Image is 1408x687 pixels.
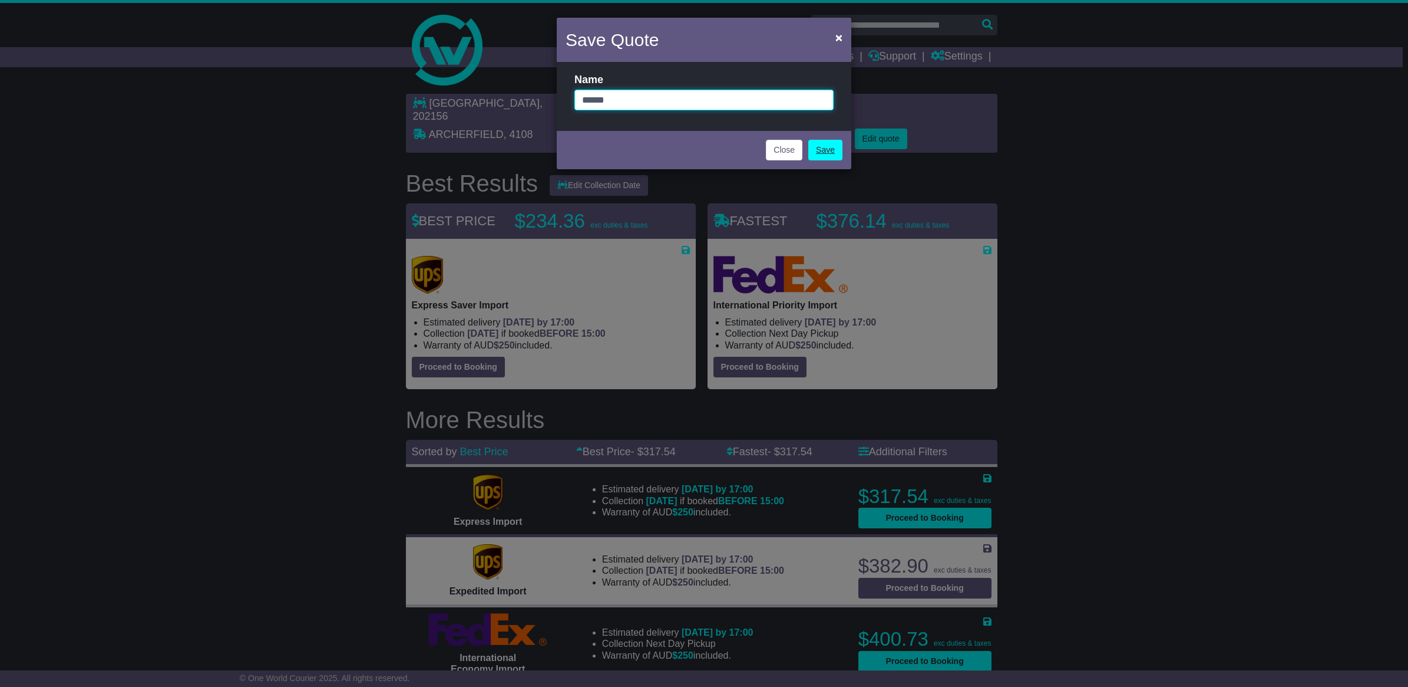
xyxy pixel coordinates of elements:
[574,74,603,87] label: Name
[808,140,842,160] a: Save
[766,140,802,160] button: Close
[829,25,848,50] button: Close
[835,31,842,44] span: ×
[566,27,659,53] h4: Save Quote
